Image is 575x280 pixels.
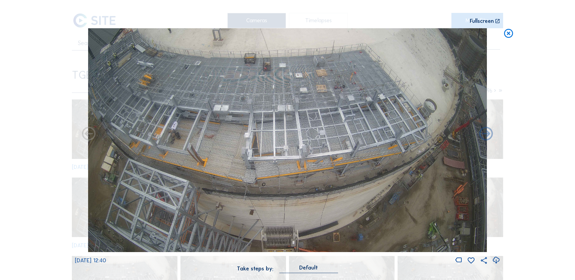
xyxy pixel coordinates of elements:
i: Back [478,126,494,143]
img: Image [88,28,487,252]
i: Forward [81,126,97,143]
span: [DATE] 12:40 [75,257,106,264]
div: Fullscreen [470,18,494,24]
div: Default [279,265,338,273]
div: Default [299,265,318,270]
div: Take steps by: [237,266,273,271]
